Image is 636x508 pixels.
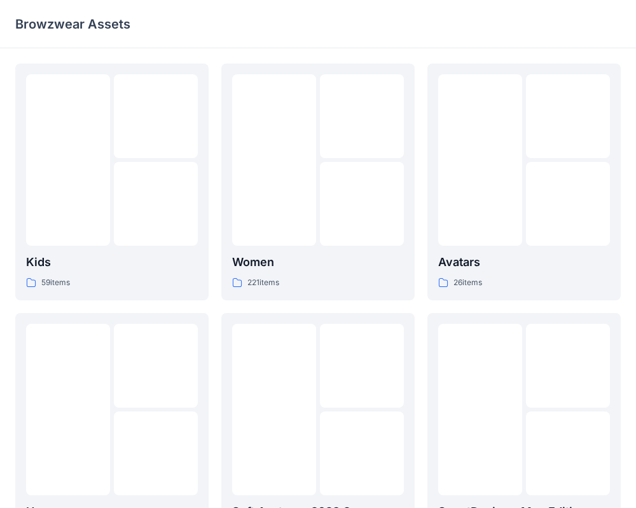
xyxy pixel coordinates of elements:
p: 59 items [41,276,70,290]
a: Women221items [221,63,415,300]
p: Browzwear Assets [15,15,130,33]
p: 221 items [247,276,279,290]
a: Kids59items [15,63,209,300]
p: Avatars [438,253,610,271]
p: Women [232,253,404,271]
a: Avatars26items [427,63,621,300]
p: Kids [26,253,198,271]
p: 26 items [453,276,482,290]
